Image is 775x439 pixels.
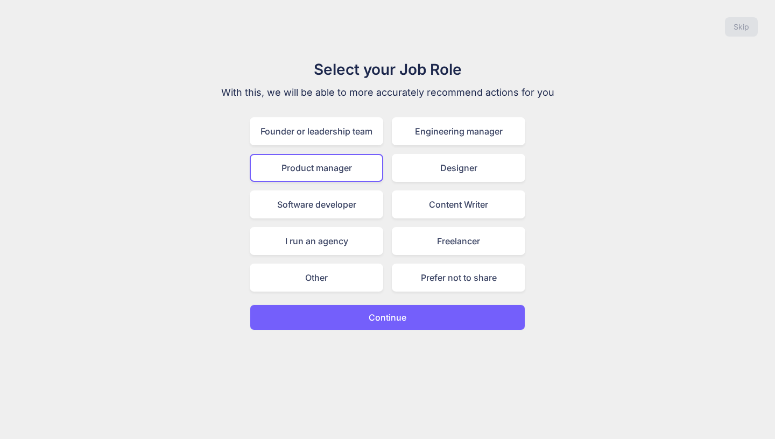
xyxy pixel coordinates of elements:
[250,190,383,218] div: Software developer
[250,264,383,292] div: Other
[250,227,383,255] div: I run an agency
[725,17,758,37] button: Skip
[250,117,383,145] div: Founder or leadership team
[369,311,406,324] p: Continue
[250,154,383,182] div: Product manager
[392,154,525,182] div: Designer
[207,58,568,81] h1: Select your Job Role
[207,85,568,100] p: With this, we will be able to more accurately recommend actions for you
[250,305,525,330] button: Continue
[392,190,525,218] div: Content Writer
[392,227,525,255] div: Freelancer
[392,264,525,292] div: Prefer not to share
[392,117,525,145] div: Engineering manager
